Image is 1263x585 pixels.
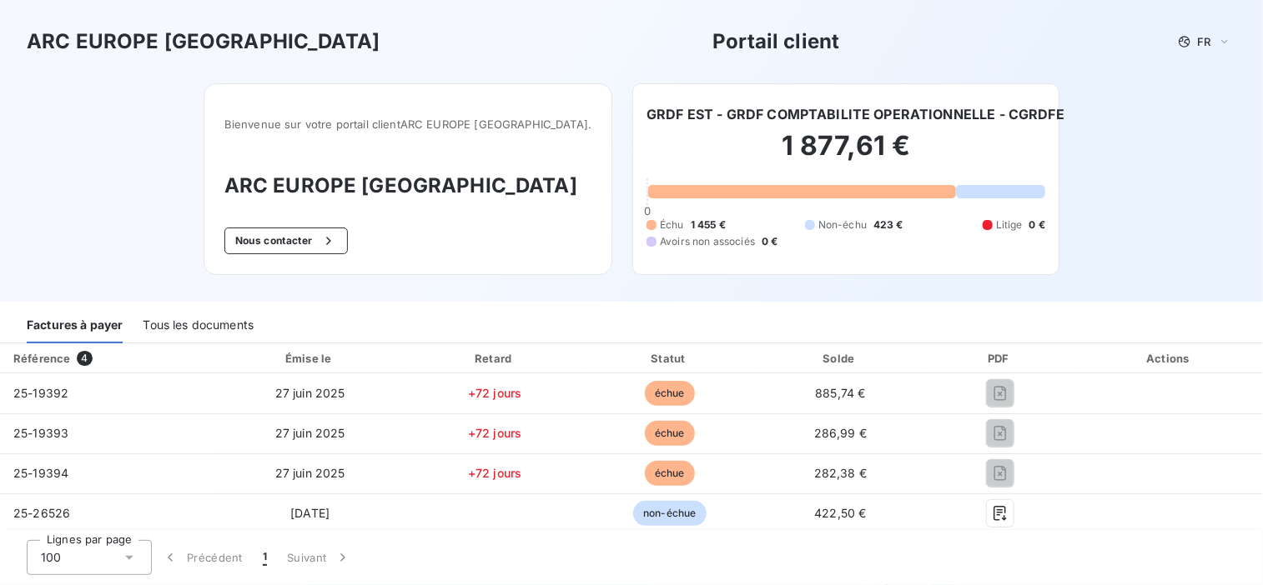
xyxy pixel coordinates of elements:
h3: ARC EUROPE [GEOGRAPHIC_DATA] [27,27,380,57]
span: 27 juin 2025 [275,466,345,480]
span: échue [645,421,695,446]
span: Bienvenue sur votre portail client ARC EUROPE [GEOGRAPHIC_DATA] . [224,117,591,131]
span: 25-26526 [13,506,70,520]
span: échue [645,461,695,486]
span: 27 juin 2025 [275,386,345,400]
span: FR [1198,35,1211,48]
span: Non-échu [818,217,867,232]
span: 282,38 € [814,466,867,480]
span: +72 jours [468,386,521,400]
span: 25-19393 [13,426,68,440]
span: 100 [41,549,61,566]
span: 0 [644,204,651,217]
span: Avoirs non associés [660,234,755,249]
button: Précédent [152,540,253,575]
span: 1 [263,549,267,566]
h2: 1 877,61 € [647,129,1045,179]
span: 25-19392 [13,386,68,400]
span: 422,50 € [814,506,866,520]
span: 0 € [1029,217,1045,232]
div: Tous les documents [143,308,254,343]
span: 4 [77,351,92,366]
div: Actions [1079,350,1260,367]
span: 27 juin 2025 [275,426,345,440]
button: Nous contacter [224,227,348,254]
h3: Portail client [712,27,839,57]
h6: GRDF EST - GRDF COMPTABILITE OPERATIONNELLE - CGRDFE [647,104,1064,124]
span: 1 455 € [691,217,726,232]
span: Litige [996,217,1023,232]
span: 0 € [762,234,777,249]
span: 423 € [873,217,903,232]
button: 1 [253,540,277,575]
h3: ARC EUROPE [GEOGRAPHIC_DATA] [224,171,591,201]
div: Statut [586,350,752,367]
div: Solde [759,350,921,367]
span: +72 jours [468,466,521,480]
span: non-échue [633,501,706,526]
span: 885,74 € [815,386,865,400]
div: Émise le [217,350,403,367]
button: Suivant [277,540,361,575]
span: Échu [660,217,684,232]
div: Retard [410,350,580,367]
span: 25-19394 [13,466,68,480]
span: 286,99 € [814,426,867,440]
div: Factures à payer [27,308,123,343]
div: PDF [928,350,1073,367]
div: Référence [13,352,70,365]
span: [DATE] [290,506,330,520]
span: échue [645,381,695,406]
span: +72 jours [468,426,521,440]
